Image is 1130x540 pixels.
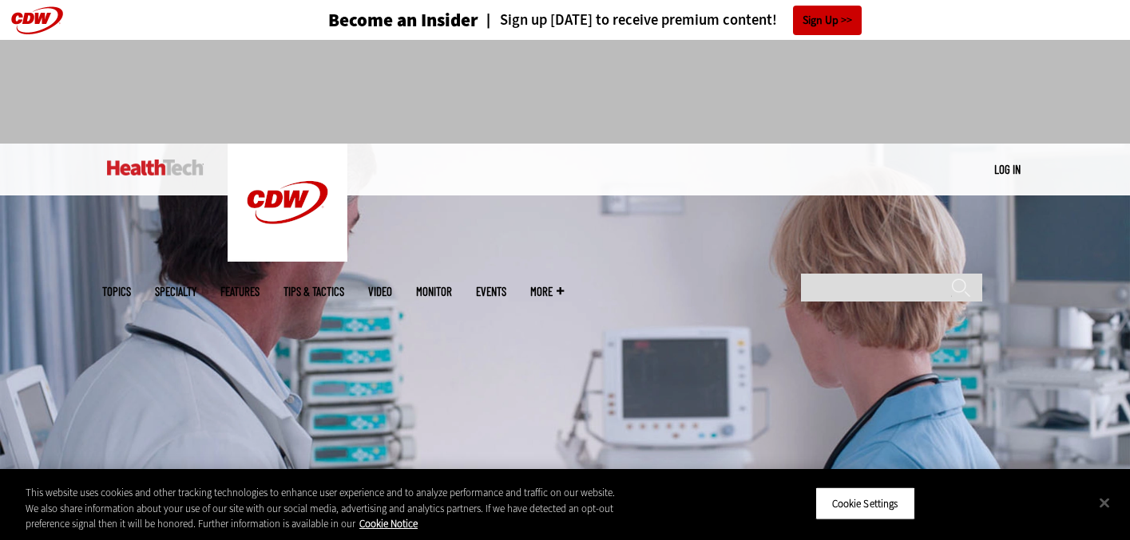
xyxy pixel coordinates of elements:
a: Features [220,286,260,298]
iframe: advertisement [275,56,856,128]
div: User menu [994,161,1021,178]
h3: Become an Insider [328,11,478,30]
a: Log in [994,162,1021,176]
a: Become an Insider [268,11,478,30]
img: Home [228,144,347,262]
a: Tips & Tactics [283,286,344,298]
a: Sign Up [793,6,862,35]
button: Cookie Settings [815,487,915,520]
a: More information about your privacy [359,517,418,530]
a: Events [476,286,506,298]
a: Sign up [DATE] to receive premium content! [478,13,777,28]
a: MonITor [416,286,452,298]
span: Topics [102,286,131,298]
button: Close [1087,485,1122,520]
span: More [530,286,564,298]
img: Home [107,160,204,175]
a: Video [368,286,392,298]
a: CDW [228,249,347,266]
div: This website uses cookies and other tracking technologies to enhance user experience and to analy... [26,485,621,532]
span: Specialty [155,286,196,298]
